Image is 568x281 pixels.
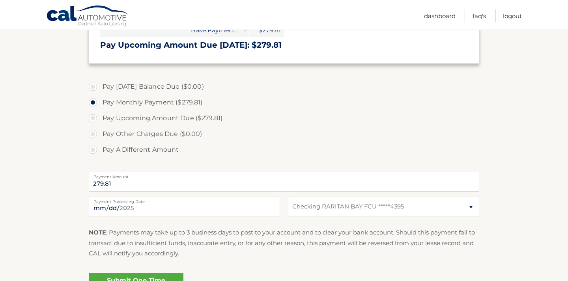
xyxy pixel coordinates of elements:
label: Pay A Different Amount [89,142,479,158]
strong: NOTE [89,229,106,236]
span: + [240,23,248,37]
input: Payment Amount [89,172,479,192]
a: Logout [503,9,522,22]
h3: Pay Upcoming Amount Due [DATE]: $279.81 [100,40,468,50]
a: Cal Automotive [46,5,129,28]
span: $279.81 [248,23,284,37]
label: Payment Processing Date [89,197,280,203]
label: Pay [DATE] Balance Due ($0.00) [89,79,479,95]
a: FAQ's [473,9,486,22]
a: Dashboard [424,9,456,22]
label: Pay Upcoming Amount Due ($279.81) [89,110,479,126]
p: : Payments may take up to 3 business days to post to your account and to clear your bank account.... [89,227,479,259]
label: Pay Monthly Payment ($279.81) [89,95,479,110]
input: Payment Date [89,197,280,216]
span: Base Payment: [100,23,240,37]
label: Pay Other Charges Due ($0.00) [89,126,479,142]
label: Payment Amount [89,172,479,178]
